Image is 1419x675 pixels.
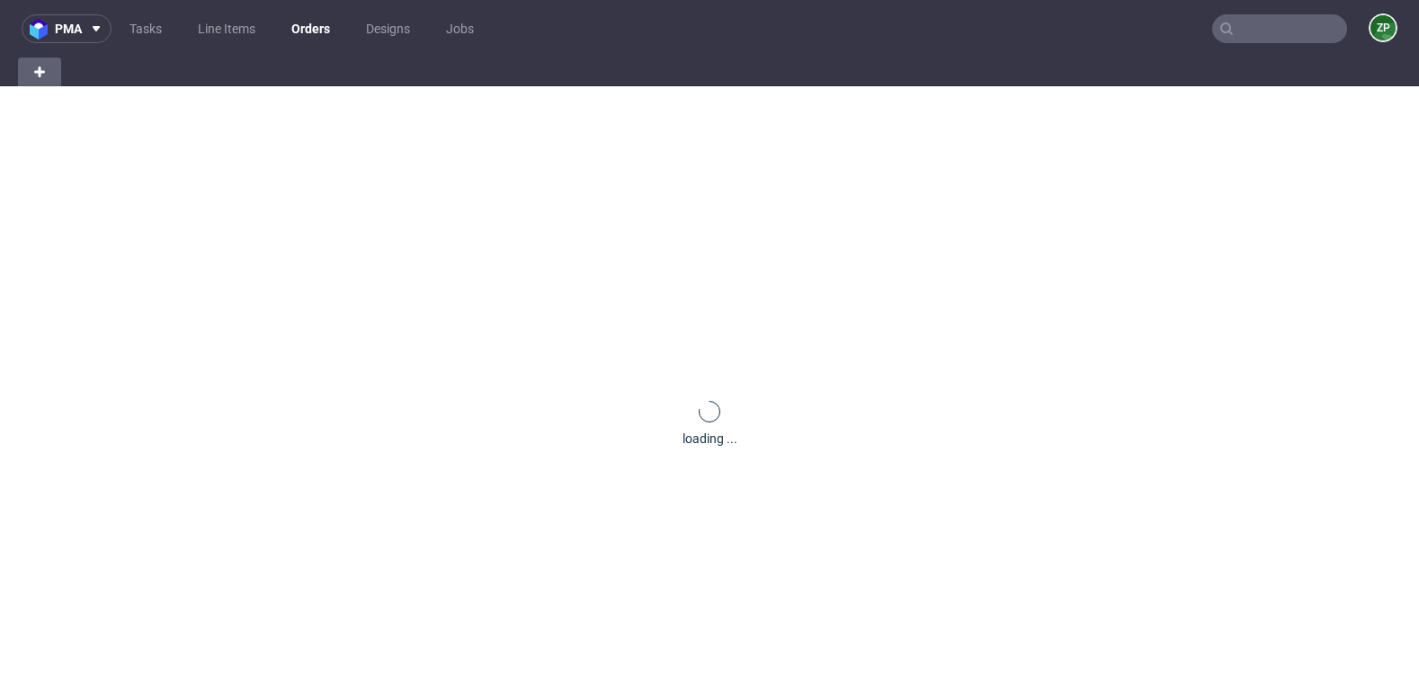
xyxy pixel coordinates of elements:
a: Jobs [435,14,485,43]
a: Tasks [119,14,173,43]
figcaption: ZP [1370,15,1396,40]
div: loading ... [683,430,737,448]
a: Orders [281,14,341,43]
button: pma [22,14,112,43]
span: pma [55,22,82,35]
img: logo [30,19,55,40]
a: Designs [355,14,421,43]
a: Line Items [187,14,266,43]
